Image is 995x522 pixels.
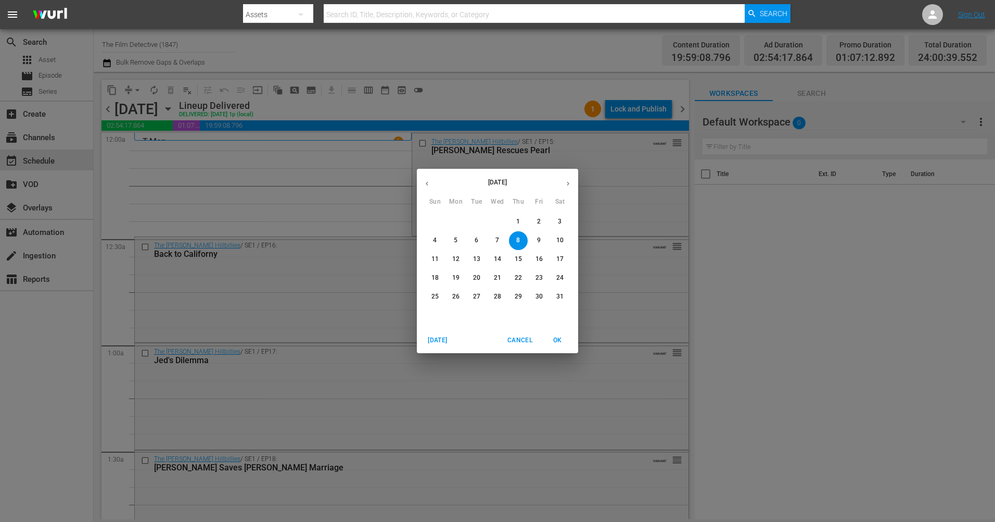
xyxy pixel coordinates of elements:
[509,269,528,288] button: 22
[488,288,507,306] button: 28
[551,197,569,207] span: Sat
[421,332,454,349] button: [DATE]
[551,250,569,269] button: 17
[515,292,522,301] p: 29
[426,269,444,288] button: 18
[535,292,543,301] p: 30
[530,288,548,306] button: 30
[556,255,564,264] p: 17
[516,217,520,226] p: 1
[433,236,437,245] p: 4
[551,213,569,231] button: 3
[426,231,444,250] button: 4
[537,217,541,226] p: 2
[467,231,486,250] button: 6
[516,236,520,245] p: 8
[447,231,465,250] button: 5
[530,213,548,231] button: 2
[473,292,480,301] p: 27
[447,197,465,207] span: Mon
[537,236,541,245] p: 9
[551,288,569,306] button: 31
[558,217,562,226] p: 3
[494,255,501,264] p: 14
[426,288,444,306] button: 25
[447,250,465,269] button: 12
[467,288,486,306] button: 27
[958,10,985,19] a: Sign Out
[556,274,564,282] p: 24
[467,269,486,288] button: 20
[425,335,450,346] span: [DATE]
[556,292,564,301] p: 31
[475,236,478,245] p: 6
[535,255,543,264] p: 16
[515,274,522,282] p: 22
[488,231,507,250] button: 7
[431,274,439,282] p: 18
[6,8,19,21] span: menu
[488,269,507,288] button: 21
[488,250,507,269] button: 14
[447,269,465,288] button: 19
[509,288,528,306] button: 29
[545,335,570,346] span: OK
[530,231,548,250] button: 9
[509,213,528,231] button: 1
[509,197,528,207] span: Thu
[426,197,444,207] span: Sun
[495,236,499,245] p: 7
[467,250,486,269] button: 13
[431,292,439,301] p: 25
[507,335,532,346] span: Cancel
[530,269,548,288] button: 23
[426,250,444,269] button: 11
[454,236,457,245] p: 5
[509,231,528,250] button: 8
[509,250,528,269] button: 15
[488,197,507,207] span: Wed
[431,255,439,264] p: 11
[452,255,460,264] p: 12
[494,274,501,282] p: 21
[25,3,75,27] img: ans4CAIJ8jUAAAAAAAAAAAAAAAAAAAAAAAAgQb4GAAAAAAAAAAAAAAAAAAAAAAAAJMjXAAAAAAAAAAAAAAAAAAAAAAAAgAT5G...
[452,292,460,301] p: 26
[515,255,522,264] p: 15
[467,197,486,207] span: Tue
[503,332,537,349] button: Cancel
[437,178,558,187] p: [DATE]
[447,288,465,306] button: 26
[556,236,564,245] p: 10
[541,332,574,349] button: OK
[494,292,501,301] p: 28
[760,4,787,23] span: Search
[551,231,569,250] button: 10
[452,274,460,282] p: 19
[551,269,569,288] button: 24
[535,274,543,282] p: 23
[473,255,480,264] p: 13
[530,197,548,207] span: Fri
[530,250,548,269] button: 16
[473,274,480,282] p: 20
